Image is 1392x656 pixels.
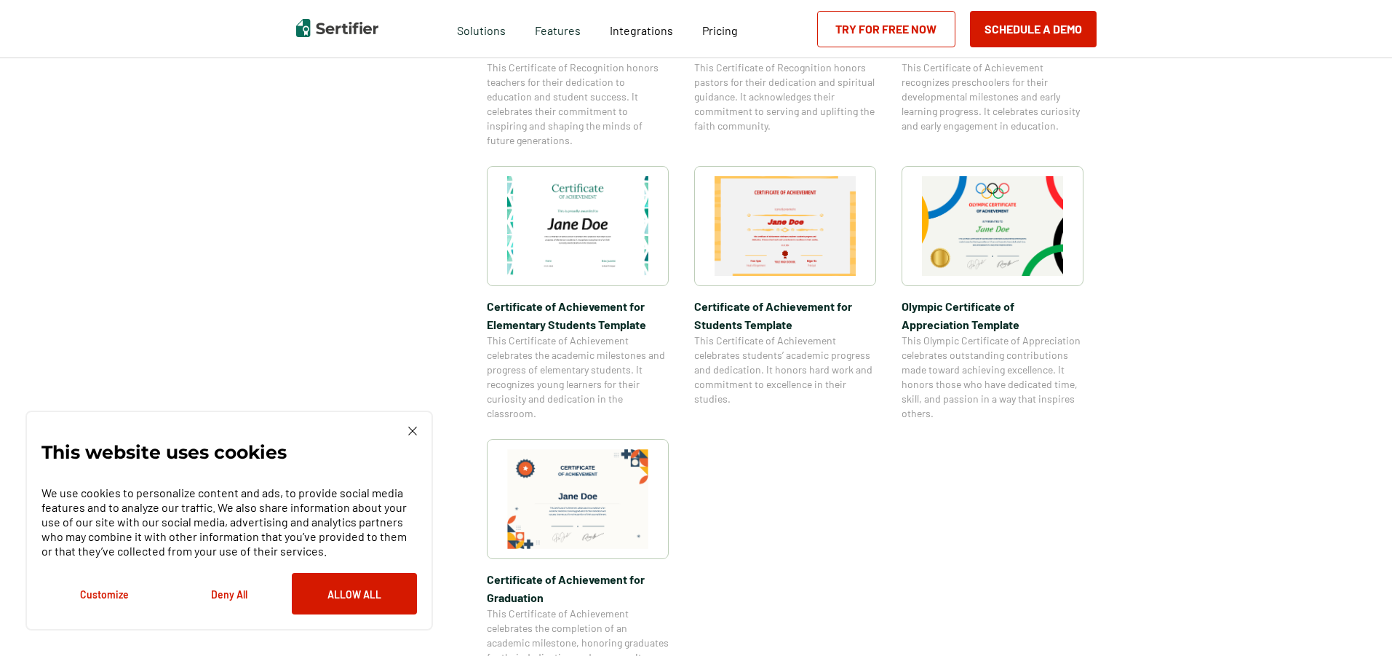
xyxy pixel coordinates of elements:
[535,20,581,38] span: Features
[922,176,1063,276] img: Olympic Certificate of Appreciation​ Template
[487,60,669,148] span: This Certificate of Recognition honors teachers for their dedication to education and student suc...
[507,449,648,549] img: Certificate of Achievement for Graduation
[507,176,648,276] img: Certificate of Achievement for Elementary Students Template
[694,333,876,406] span: This Certificate of Achievement celebrates students’ academic progress and dedication. It honors ...
[902,166,1083,421] a: Olympic Certificate of Appreciation​ TemplateOlympic Certificate of Appreciation​ TemplateThis Ol...
[702,20,738,38] a: Pricing
[457,20,506,38] span: Solutions
[902,297,1083,333] span: Olympic Certificate of Appreciation​ Template
[694,297,876,333] span: Certificate of Achievement for Students Template
[1319,586,1392,656] iframe: Chat Widget
[487,297,669,333] span: Certificate of Achievement for Elementary Students Template
[408,427,417,435] img: Cookie Popup Close
[610,20,673,38] a: Integrations
[702,23,738,37] span: Pricing
[41,445,287,459] p: This website uses cookies
[817,11,955,47] a: Try for Free Now
[487,333,669,421] span: This Certificate of Achievement celebrates the academic milestones and progress of elementary stu...
[41,573,167,614] button: Customize
[970,11,1097,47] button: Schedule a Demo
[167,573,292,614] button: Deny All
[296,19,378,37] img: Sertifier | Digital Credentialing Platform
[902,333,1083,421] span: This Olympic Certificate of Appreciation celebrates outstanding contributions made toward achievi...
[902,60,1083,133] span: This Certificate of Achievement recognizes preschoolers for their developmental milestones and ea...
[292,573,417,614] button: Allow All
[715,176,856,276] img: Certificate of Achievement for Students Template
[610,23,673,37] span: Integrations
[694,166,876,421] a: Certificate of Achievement for Students TemplateCertificate of Achievement for Students TemplateT...
[487,570,669,606] span: Certificate of Achievement for Graduation
[41,486,417,558] p: We use cookies to personalize content and ads, to provide social media features and to analyze ou...
[487,166,669,421] a: Certificate of Achievement for Elementary Students TemplateCertificate of Achievement for Element...
[694,60,876,133] span: This Certificate of Recognition honors pastors for their dedication and spiritual guidance. It ac...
